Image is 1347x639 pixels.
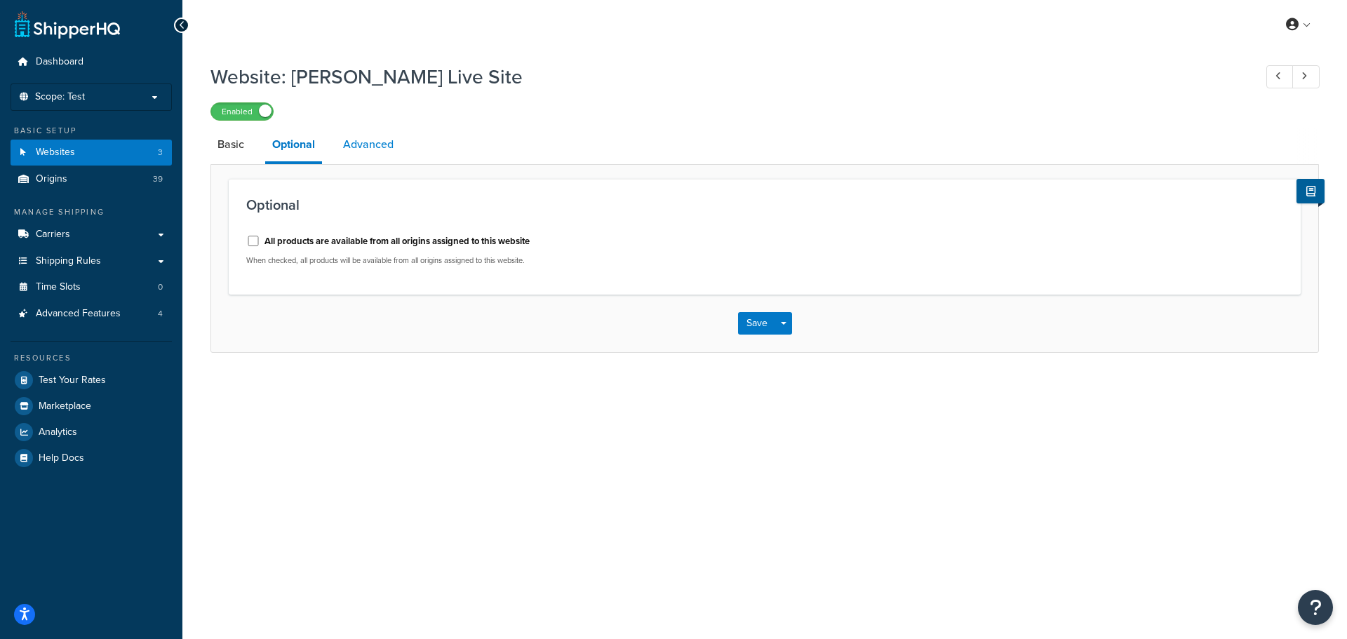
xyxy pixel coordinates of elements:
a: Marketplace [11,394,172,419]
p: When checked, all products will be available from all origins assigned to this website. [246,255,754,266]
button: Open Resource Center [1298,590,1333,625]
h1: Website: [PERSON_NAME] Live Site [210,63,1240,90]
span: Shipping Rules [36,255,101,267]
a: Advanced Features4 [11,301,172,327]
li: Time Slots [11,274,172,300]
div: Resources [11,352,172,364]
span: Analytics [39,426,77,438]
span: Origins [36,173,67,185]
a: Help Docs [11,445,172,471]
a: Origins39 [11,166,172,192]
span: Dashboard [36,56,83,68]
h3: Optional [246,197,1283,213]
span: 39 [153,173,163,185]
a: Shipping Rules [11,248,172,274]
div: Manage Shipping [11,206,172,218]
span: Test Your Rates [39,375,106,386]
label: All products are available from all origins assigned to this website [264,235,530,248]
button: Save [738,312,776,335]
a: Dashboard [11,49,172,75]
div: Basic Setup [11,125,172,137]
a: Advanced [336,128,401,161]
span: 3 [158,147,163,159]
span: 0 [158,281,163,293]
a: Websites3 [11,140,172,166]
a: Previous Record [1266,65,1294,88]
li: Origins [11,166,172,192]
span: Websites [36,147,75,159]
span: Advanced Features [36,308,121,320]
span: Carriers [36,229,70,241]
a: Test Your Rates [11,368,172,393]
a: Optional [265,128,322,164]
a: Basic [210,128,251,161]
button: Show Help Docs [1296,179,1325,203]
a: Analytics [11,419,172,445]
a: Time Slots0 [11,274,172,300]
span: Marketplace [39,401,91,412]
li: Advanced Features [11,301,172,327]
label: Enabled [211,103,273,120]
a: Carriers [11,222,172,248]
span: Help Docs [39,452,84,464]
span: Scope: Test [35,91,85,103]
a: Next Record [1292,65,1320,88]
span: 4 [158,308,163,320]
span: Time Slots [36,281,81,293]
li: Websites [11,140,172,166]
